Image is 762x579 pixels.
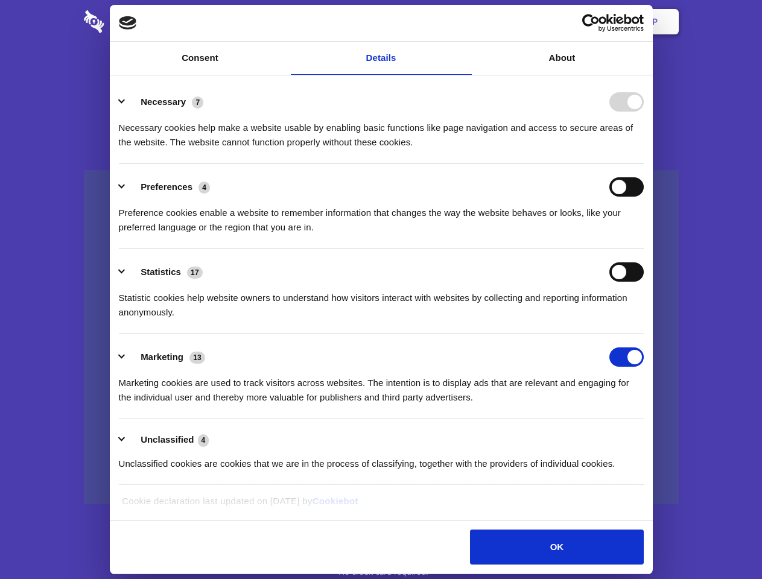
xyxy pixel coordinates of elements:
iframe: Drift Widget Chat Controller [702,519,748,565]
a: Login [547,3,600,40]
span: 13 [189,352,205,364]
div: Marketing cookies are used to track visitors across websites. The intention is to display ads tha... [119,367,644,405]
button: Unclassified (4) [119,432,217,448]
a: Wistia video thumbnail [84,170,679,505]
a: Cookiebot [313,496,358,506]
h4: Auto-redaction of sensitive data, encrypted data sharing and self-destructing private chats. Shar... [84,110,679,150]
div: Statistic cookies help website owners to understand how visitors interact with websites by collec... [119,282,644,320]
label: Statistics [141,267,181,277]
h1: Eliminate Slack Data Loss. [84,54,679,98]
a: Usercentrics Cookiebot - opens in a new window [538,14,644,32]
div: Preference cookies enable a website to remember information that changes the way the website beha... [119,197,644,235]
a: Details [291,42,472,75]
div: Cookie declaration last updated on [DATE] by [113,494,649,517]
div: Unclassified cookies are cookies that we are in the process of classifying, together with the pro... [119,448,644,471]
label: Necessary [141,96,186,107]
button: OK [470,530,643,565]
a: Contact [489,3,545,40]
span: 4 [198,434,209,446]
a: Pricing [354,3,407,40]
button: Preferences (4) [119,177,218,197]
div: Necessary cookies help make a website usable by enabling basic functions like page navigation and... [119,112,644,150]
img: logo [119,16,137,30]
img: logo-wordmark-white-trans-d4663122ce5f474addd5e946df7df03e33cb6a1c49d2221995e7729f52c070b2.svg [84,10,187,33]
label: Preferences [141,182,192,192]
span: 7 [192,96,203,109]
a: Consent [110,42,291,75]
span: 17 [187,267,203,279]
span: 4 [198,182,210,194]
a: About [472,42,653,75]
button: Statistics (17) [119,262,211,282]
label: Marketing [141,352,183,362]
button: Necessary (7) [119,92,211,112]
button: Marketing (13) [119,347,213,367]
